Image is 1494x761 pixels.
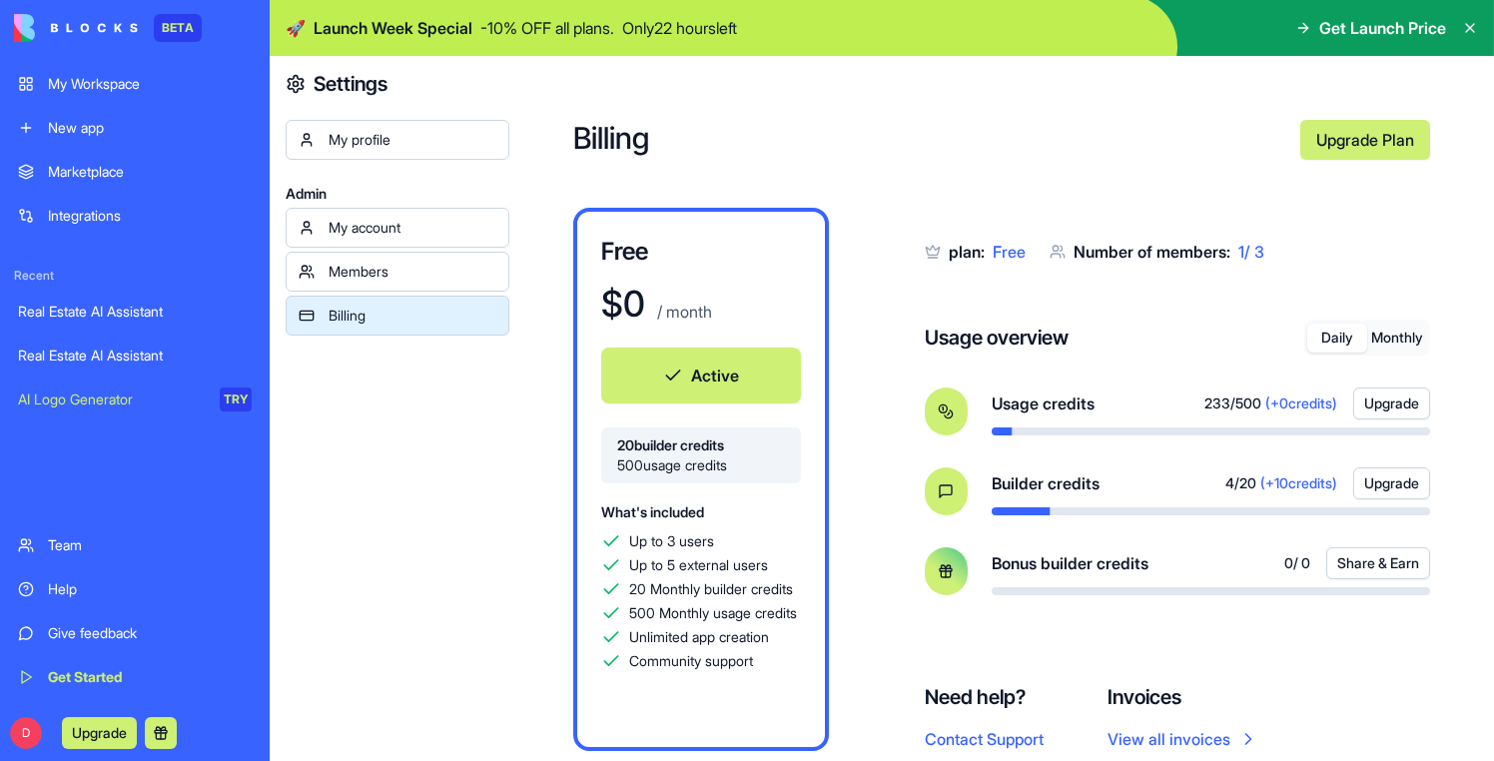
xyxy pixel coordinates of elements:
span: Usage credits [992,391,1095,415]
span: 500 usage credits [617,455,785,475]
a: Real Estate AI Assistant [6,292,264,332]
div: Members [329,262,496,282]
a: Free$0 / monthActive20builder credits500usage creditsWhat's includedUp to 3 usersUp to 5 external... [573,208,829,751]
button: Upgrade [62,717,137,749]
a: View all invoices [1108,727,1258,751]
span: 4 / 20 [1225,473,1256,493]
span: 233 / 500 [1204,393,1261,413]
div: My profile [329,130,496,150]
a: Give feedback [6,613,264,653]
img: logo [14,14,138,42]
div: My account [329,218,496,238]
p: / month [653,300,712,324]
div: TRY [220,387,252,411]
div: AI Logo Generator [18,389,206,409]
a: Team [6,525,264,565]
div: Real Estate AI Assistant [18,346,252,366]
span: Bonus builder credits [992,551,1148,575]
div: Real Estate AI Assistant [18,302,252,322]
a: Marketplace [6,152,264,192]
a: My Workspace [6,64,264,104]
span: Up to 5 external users [629,555,768,575]
p: - 10 % OFF all plans. [480,16,614,40]
p: Only 22 hours left [622,16,737,40]
h2: Billing [573,120,1284,160]
a: BETA [14,14,202,42]
a: Help [6,569,264,609]
a: Upgrade [62,722,137,742]
span: (+ 0 credits) [1265,393,1337,413]
a: Members [286,252,509,292]
span: 0 / 0 [1284,553,1310,573]
div: Billing [329,306,496,326]
button: Daily [1307,324,1367,353]
span: D [10,717,42,749]
a: Real Estate AI Assistant [6,336,264,376]
span: plan: [949,242,985,262]
div: Integrations [48,206,252,226]
button: Upgrade [1353,387,1430,419]
span: Community support [629,651,753,671]
a: Get Started [6,657,264,697]
span: Get Launch Price [1319,16,1446,40]
div: My Workspace [48,74,252,94]
a: Upgrade Plan [1300,120,1430,160]
button: Upgrade [1353,467,1430,499]
span: 20 Monthly builder credits [629,579,793,599]
button: Contact Support [925,727,1044,751]
span: Builder credits [992,471,1100,495]
div: Team [48,535,252,555]
span: 1 / 3 [1238,242,1264,262]
span: Launch Week Special [314,16,472,40]
div: New app [48,118,252,138]
button: Monthly [1367,324,1427,353]
a: My account [286,208,509,248]
span: (+ 10 credits) [1260,473,1337,493]
div: Help [48,579,252,599]
div: Get Started [48,667,252,687]
button: Share & Earn [1326,547,1430,579]
a: AI Logo GeneratorTRY [6,380,264,419]
span: 500 Monthly usage credits [629,603,797,623]
span: What's included [601,503,704,520]
span: Up to 3 users [629,531,714,551]
span: 🚀 [286,16,306,40]
div: BETA [154,14,202,42]
button: Active [601,348,801,403]
span: Free [993,242,1026,262]
h3: Free [601,236,801,268]
a: Billing [286,296,509,336]
span: Number of members: [1074,242,1230,262]
a: My profile [286,120,509,160]
span: Recent [6,268,264,284]
span: 20 builder credits [617,435,785,455]
h4: Need help? [925,683,1044,711]
h1: $ 0 [601,284,645,324]
a: Integrations [6,196,264,236]
h4: Invoices [1108,683,1258,711]
div: Give feedback [48,623,252,643]
span: Unlimited app creation [629,627,769,647]
span: Admin [286,184,509,204]
h4: Usage overview [925,324,1069,352]
div: Marketplace [48,162,252,182]
a: New app [6,108,264,148]
h4: Settings [314,70,387,98]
